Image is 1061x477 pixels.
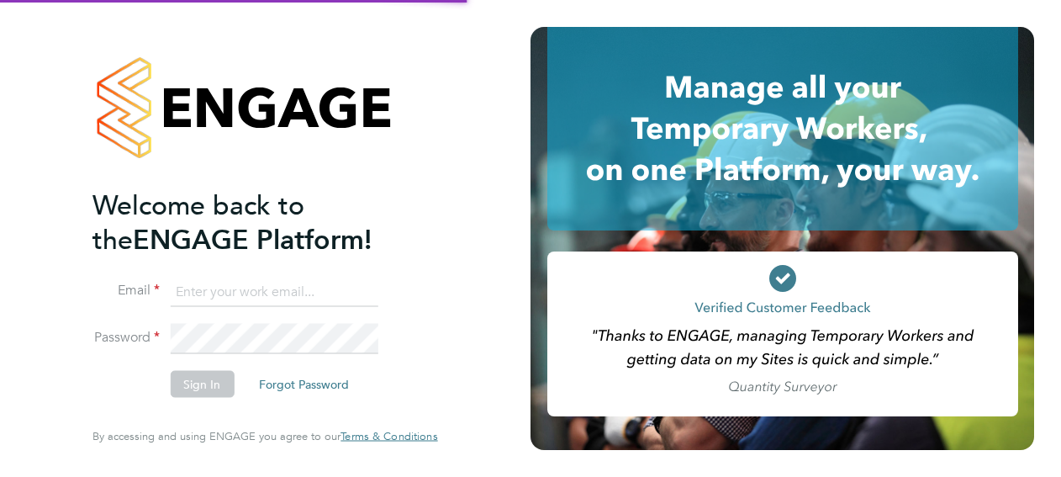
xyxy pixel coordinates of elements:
[92,329,160,347] label: Password
[340,429,437,443] span: Terms & Conditions
[92,188,304,256] span: Welcome back to the
[340,430,437,443] a: Terms & Conditions
[92,282,160,299] label: Email
[92,429,437,443] span: By accessing and using ENGAGE you agree to our
[245,371,362,398] button: Forgot Password
[170,277,377,307] input: Enter your work email...
[170,371,234,398] button: Sign In
[92,188,420,257] h2: ENGAGE Platform!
